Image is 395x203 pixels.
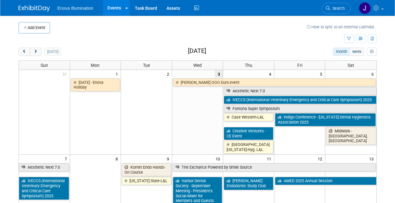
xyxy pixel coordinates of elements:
[64,155,70,163] span: 7
[322,3,351,14] a: Search
[224,105,376,113] a: Fontona Super Symposium
[41,63,48,68] span: Sun
[268,70,274,78] span: 4
[215,155,223,163] span: 10
[266,155,274,163] span: 11
[215,70,223,78] span: 3
[19,48,30,56] button: prev
[19,5,50,12] img: ExhibitDay
[330,6,345,11] span: Search
[224,87,376,95] a: Aesthetic Next 7.0
[143,63,150,68] span: Tue
[122,177,171,185] a: [US_STATE] State-L&L
[224,141,273,154] a: [GEOGRAPHIC_DATA][US_STATE]-Hyg. L&L
[317,155,325,163] span: 12
[19,163,69,171] a: Aesthetic Next 7.0
[19,22,50,33] button: Add Event
[166,70,172,78] span: 2
[44,48,61,56] button: [DATE]
[19,177,69,200] a: IVECCS (International Veterinary Emergency and Critical Care Symposium) 2025
[333,48,350,56] button: month
[307,25,377,29] a: How to sync to an external calendar...
[58,6,93,11] span: Enova Illumination
[297,63,302,68] span: Fri
[224,96,376,104] a: IVECCS (International Veterinary Emergency and Critical Care Symposium) 2025
[348,63,354,68] span: Sat
[224,177,273,190] a: [PERSON_NAME] Endodontic Study Club
[275,113,376,126] a: Indigo Conference - [US_STATE] Dental Hygienists Association 2025
[71,78,120,91] a: [DATE] - Enova Holiday
[62,70,70,78] span: 31
[349,48,364,56] button: week
[30,48,41,56] button: next
[245,63,252,68] span: Thu
[166,155,172,163] span: 9
[188,48,206,55] h2: [DATE]
[224,113,273,121] a: Case Western-L&L
[115,70,121,78] span: 1
[370,50,374,54] i: Personalize Calendar
[91,63,100,68] span: Mon
[319,70,325,78] span: 5
[371,70,376,78] span: 6
[326,127,376,145] a: MidMark - [GEOGRAPHIC_DATA], [GEOGRAPHIC_DATA]
[224,127,273,140] a: Creative Ventures - CE Event
[173,163,376,171] a: The Exchance Powered by Smile Source
[173,78,376,87] a: [PERSON_NAME] OOO Euro event
[275,177,376,185] a: AMED 2025 Annual Session
[193,63,202,68] span: Wed
[367,48,376,56] button: myCustomButton
[369,155,376,163] span: 13
[359,2,371,14] img: JeffD Dyll
[122,163,171,176] a: Komet Endo Hands-On Course
[115,155,121,163] span: 8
